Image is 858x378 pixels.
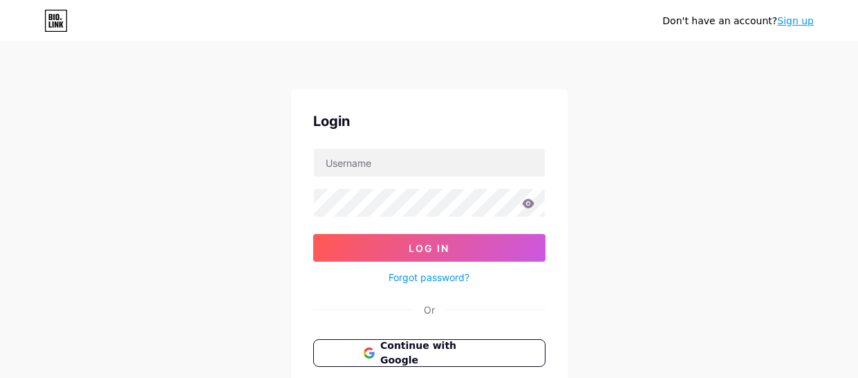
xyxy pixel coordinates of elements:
div: Or [424,303,435,317]
span: Continue with Google [380,339,494,368]
button: Log In [313,234,545,262]
a: Sign up [777,15,814,26]
input: Username [314,149,545,177]
button: Continue with Google [313,339,545,367]
a: Forgot password? [389,270,469,285]
div: Login [313,111,545,132]
div: Don't have an account? [662,14,814,28]
span: Log In [409,242,449,254]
